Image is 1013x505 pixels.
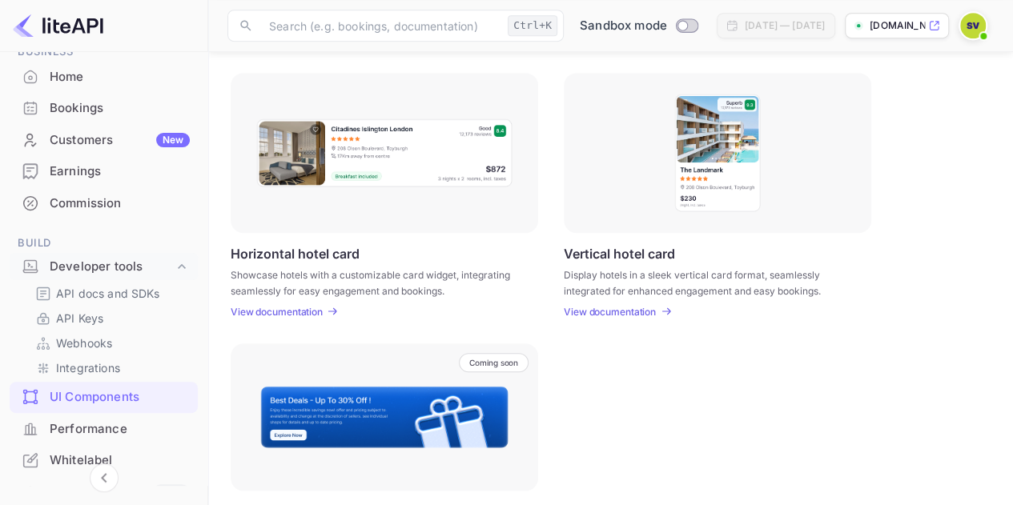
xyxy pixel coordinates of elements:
[29,282,191,305] div: API docs and SDKs
[10,188,198,218] a: Commission
[156,133,190,147] div: New
[10,125,198,154] a: CustomersNew
[259,385,509,449] img: Banner Frame
[231,306,328,318] a: View documentation
[10,156,198,187] div: Earnings
[10,62,198,93] div: Home
[255,118,513,188] img: Horizontal hotel card Frame
[50,258,174,276] div: Developer tools
[231,306,323,318] p: View documentation
[56,310,103,327] p: API Keys
[10,414,198,443] a: Performance
[29,356,191,379] div: Integrations
[10,62,198,91] a: Home
[56,359,120,376] p: Integrations
[259,10,501,42] input: Search (e.g. bookings, documentation)
[870,18,925,33] p: [DOMAIN_NAME]
[745,18,825,33] div: [DATE] — [DATE]
[10,414,198,445] div: Performance
[10,253,198,281] div: Developer tools
[56,335,112,351] p: Webhooks
[10,234,198,252] span: Build
[564,306,656,318] p: View documentation
[35,359,185,376] a: Integrations
[10,382,198,411] a: UI Components
[10,445,198,475] a: Whitelabel
[10,445,198,476] div: Whitelabel
[29,307,191,330] div: API Keys
[50,388,190,407] div: UI Components
[10,188,198,219] div: Commission
[10,125,198,156] div: CustomersNew
[50,99,190,118] div: Bookings
[508,15,557,36] div: Ctrl+K
[10,93,198,122] a: Bookings
[10,156,198,186] a: Earnings
[35,310,185,327] a: API Keys
[10,382,198,413] div: UI Components
[564,246,675,261] p: Vertical hotel card
[29,331,191,355] div: Webhooks
[50,68,190,86] div: Home
[35,285,185,302] a: API docs and SDKs
[10,93,198,124] div: Bookings
[564,306,661,318] a: View documentation
[50,131,190,150] div: Customers
[90,463,119,492] button: Collapse navigation
[35,335,185,351] a: Webhooks
[50,162,190,181] div: Earnings
[231,267,518,296] p: Showcase hotels with a customizable card widget, integrating seamlessly for easy engagement and b...
[50,194,190,213] div: Commission
[56,285,160,302] p: API docs and SDKs
[50,451,190,470] div: Whitelabel
[10,43,198,61] span: Business
[13,13,103,38] img: LiteAPI logo
[580,17,667,35] span: Sandbox mode
[564,267,851,296] p: Display hotels in a sleek vertical card format, seamlessly integrated for enhanced engagement and...
[469,358,518,367] p: Coming soon
[50,420,190,439] div: Performance
[960,13,986,38] img: Sree V
[231,246,360,261] p: Horizontal hotel card
[573,17,704,35] div: Switch to Production mode
[673,93,762,213] img: Vertical hotel card Frame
